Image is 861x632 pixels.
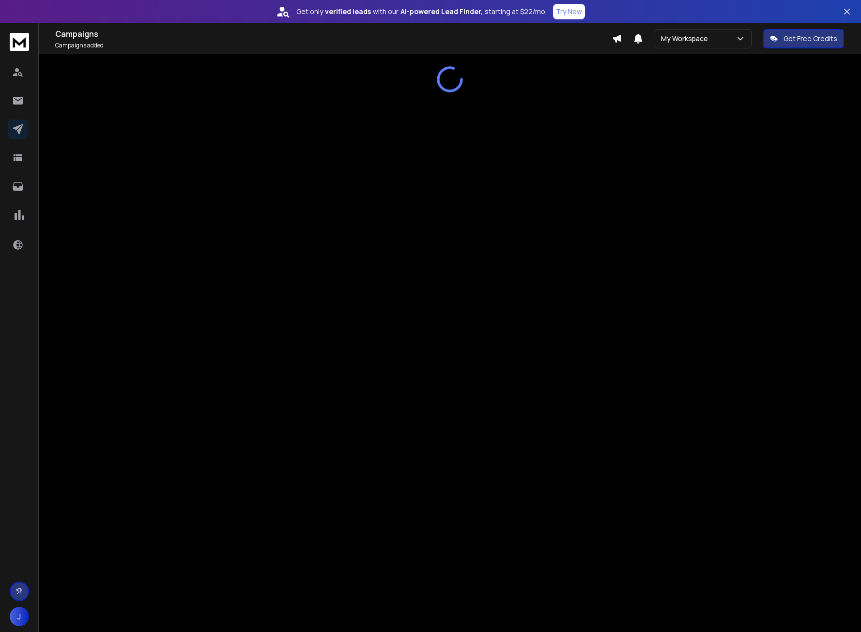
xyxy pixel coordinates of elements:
[553,4,585,19] button: Try Now
[763,29,844,48] button: Get Free Credits
[55,42,612,49] p: Campaigns added
[661,34,712,44] p: My Workspace
[10,607,29,626] button: J
[784,34,837,44] p: Get Free Credits
[325,7,371,16] strong: verified leads
[55,28,612,40] h1: Campaigns
[400,7,483,16] strong: AI-powered Lead Finder,
[10,33,29,51] img: logo
[296,7,545,16] p: Get only with our starting at $22/mo
[556,7,582,16] p: Try Now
